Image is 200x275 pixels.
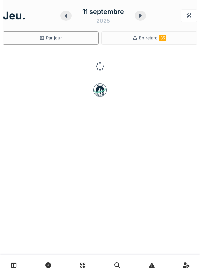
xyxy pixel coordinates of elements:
span: En retard [139,35,166,40]
img: badge-BVDL4wpA.svg [93,83,107,97]
div: Par jour [39,35,62,41]
div: 11 septembre [82,7,124,17]
h1: jeu. [3,9,26,22]
span: 35 [159,35,166,41]
div: 2025 [96,17,110,25]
